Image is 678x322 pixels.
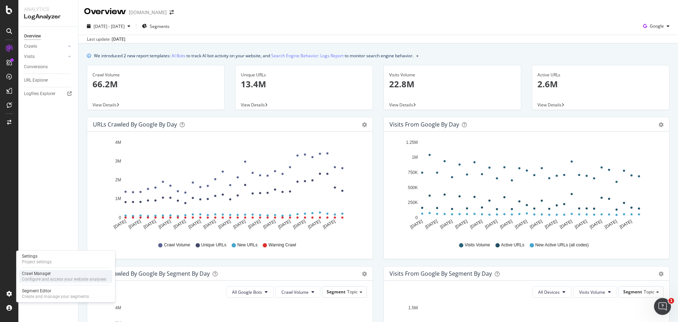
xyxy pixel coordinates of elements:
[604,219,618,230] text: [DATE]
[389,78,516,90] p: 22.8M
[465,242,490,248] span: Visits Volume
[87,36,125,42] div: Last update
[93,78,219,90] p: 66.2M
[659,122,664,127] div: gear
[650,23,664,29] span: Google
[115,140,121,145] text: 4M
[514,219,528,230] text: [DATE]
[24,63,73,71] a: Conversions
[362,271,367,276] div: gear
[389,102,413,108] span: View Details
[115,177,121,182] text: 2M
[24,77,48,84] div: URL Explorer
[188,219,202,230] text: [DATE]
[24,90,55,98] div: Logfiles Explorer
[93,270,210,277] div: URLs Crawled by Google By Segment By Day
[327,289,345,295] span: Segment
[424,219,439,230] text: [DATE]
[24,63,48,71] div: Conversions
[544,219,558,230] text: [DATE]
[501,242,524,248] span: Active URLs
[262,219,276,230] text: [DATE]
[172,52,185,59] a: AI Bots
[84,21,133,32] button: [DATE] - [DATE]
[93,137,364,235] svg: A chart.
[22,253,52,259] div: Settings
[22,276,106,282] div: Configure and access your website analyses
[143,219,157,230] text: [DATE]
[150,23,169,29] span: Segments
[362,122,367,127] div: gear
[537,78,664,90] p: 2.6M
[484,219,498,230] text: [DATE]
[24,43,37,50] div: Crawls
[24,33,41,40] div: Overview
[579,289,605,295] span: Visits Volume
[415,215,418,220] text: 0
[241,72,367,78] div: Unique URLs
[559,219,573,230] text: [DATE]
[292,219,307,230] text: [DATE]
[128,219,142,230] text: [DATE]
[529,219,543,230] text: [DATE]
[268,242,296,248] span: Warning Crawl
[408,170,418,175] text: 750K
[232,219,246,230] text: [DATE]
[218,219,232,230] text: [DATE]
[574,219,588,230] text: [DATE]
[409,219,423,230] text: [DATE]
[129,9,167,16] div: [DOMAIN_NAME]
[94,23,125,29] span: [DATE] - [DATE]
[112,36,125,42] div: [DATE]
[164,242,190,248] span: Crawl Volume
[271,52,344,59] a: Search Engine Behavior: Logs Report
[654,298,671,315] iframe: Intercom live chat
[668,298,674,304] span: 1
[619,219,633,230] text: [DATE]
[115,159,121,164] text: 3M
[119,215,121,220] text: 0
[408,185,418,190] text: 500K
[537,102,561,108] span: View Details
[22,288,89,294] div: Segment Editor
[19,253,112,265] a: SettingsProject settings
[535,242,589,248] span: New Active URLs (all codes)
[241,78,367,90] p: 13.4M
[275,286,320,298] button: Crawl Volume
[93,121,177,128] div: URLs Crawled by Google by day
[277,219,291,230] text: [DATE]
[241,102,265,108] span: View Details
[115,197,121,201] text: 1M
[281,289,309,295] span: Crawl Volume
[232,289,262,295] span: All Google Bots
[469,219,483,230] text: [DATE]
[202,219,216,230] text: [DATE]
[139,21,172,32] button: Segments
[93,72,219,78] div: Crawl Volume
[589,219,603,230] text: [DATE]
[113,219,127,230] text: [DATE]
[115,305,121,310] text: 4M
[389,72,516,78] div: Visits Volume
[226,286,274,298] button: All Google Bots
[454,219,468,230] text: [DATE]
[406,140,418,145] text: 1.25M
[169,10,174,15] div: arrow-right-arrow-left
[412,155,418,160] text: 1M
[415,51,420,61] button: close banner
[389,270,492,277] div: Visits from Google By Segment By Day
[640,21,672,32] button: Google
[439,219,453,230] text: [DATE]
[389,121,459,128] div: Visits from Google by day
[389,137,661,235] svg: A chart.
[24,77,73,84] a: URL Explorer
[537,72,664,78] div: Active URLs
[173,219,187,230] text: [DATE]
[157,219,172,230] text: [DATE]
[94,52,414,59] div: We introduced 2 new report templates: to track AI bot activity on your website, and to monitor se...
[24,6,72,13] div: Analytics
[24,33,73,40] a: Overview
[19,270,112,283] a: Crawl ManagerConfigure and access your website analyses
[538,289,560,295] span: All Devices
